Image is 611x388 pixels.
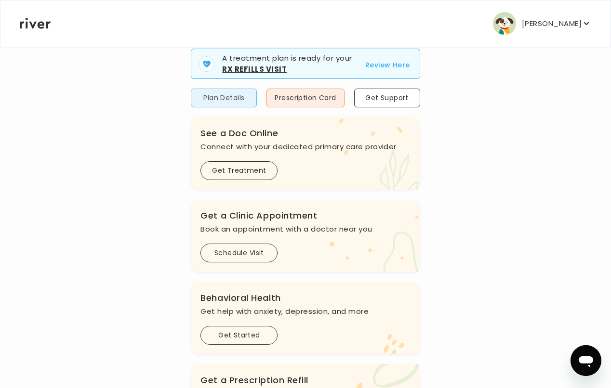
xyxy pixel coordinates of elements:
[200,291,410,305] h3: Behavioral Health
[191,89,257,107] button: Plan Details
[571,345,601,376] iframe: Button to launch messaging window
[200,140,410,154] p: Connect with your dedicated primary care provider
[222,53,354,75] p: A treatment plan is ready for your
[200,127,410,140] h3: See a Doc Online
[200,374,410,387] h3: Get a Prescription Refill
[200,209,410,222] h3: Get a Clinic Appointment
[493,12,516,35] img: user avatar
[200,161,278,180] button: Get Treatment
[522,17,582,30] p: [PERSON_NAME]
[493,12,591,35] button: user avatar[PERSON_NAME]
[365,59,410,71] button: Review Here
[200,244,278,262] button: Schedule Visit
[200,305,410,318] p: Get help with anxiety, depression, and more
[354,89,420,107] button: Get Support
[200,222,410,236] p: Book an appointment with a doctor near you
[266,89,344,107] button: Prescription Card
[200,326,278,345] button: Get Started
[222,64,287,74] strong: Rx Refills Visit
